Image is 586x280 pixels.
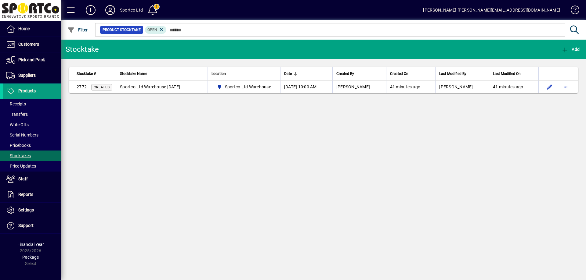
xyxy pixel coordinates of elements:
a: Write Offs [3,119,61,130]
span: Receipts [6,101,26,106]
div: Stocktake Name [120,70,204,77]
button: Add [560,44,581,55]
span: Stocktakes [6,153,31,158]
span: Sportco Ltd Warehouse [DATE] [120,84,180,89]
span: Add [561,47,580,52]
a: Suppliers [3,68,61,83]
a: Knowledge Base [566,1,578,21]
span: Transfers [6,112,28,117]
a: Receipts [3,99,61,109]
a: Price Updates [3,161,61,171]
span: 2772 [77,84,87,89]
td: [PERSON_NAME] [435,81,489,93]
button: Add [81,5,100,16]
td: 41 minutes ago [386,81,436,93]
span: Staff [18,176,28,181]
span: [PERSON_NAME] [336,84,370,89]
span: Pricebooks [6,143,31,148]
span: Suppliers [18,73,36,78]
span: Price Updates [6,164,36,168]
mat-chip: Open Status: Open [145,26,167,34]
span: Created [94,85,110,89]
div: [PERSON_NAME] [PERSON_NAME][EMAIL_ADDRESS][DOMAIN_NAME] [423,5,560,15]
span: Pick and Pack [18,57,45,62]
a: Reports [3,187,61,202]
span: Sportco Ltd Warehouse [225,84,271,90]
span: Write Offs [6,122,29,127]
button: Profile [100,5,120,16]
a: Pick and Pack [3,52,61,68]
span: Last Modified By [439,70,466,77]
span: Location [212,70,226,77]
div: Date [284,70,329,77]
a: Customers [3,37,61,52]
a: Transfers [3,109,61,119]
span: Open [147,28,157,32]
a: Stocktakes [3,151,61,161]
a: Home [3,21,61,37]
a: Support [3,218,61,233]
span: Filter [67,27,88,32]
span: Stocktake # [77,70,96,77]
div: Location [212,70,277,77]
span: Sportco Ltd Warehouse [215,83,273,90]
span: Financial Year [17,242,44,247]
div: Stocktake [66,44,99,54]
button: More options [561,82,570,92]
div: Stocktake # [77,70,112,77]
span: Created By [336,70,354,77]
a: Pricebooks [3,140,61,151]
span: Last Modified On [493,70,521,77]
span: Serial Numbers [6,133,38,137]
span: Reports [18,192,33,197]
div: Sportco Ltd [120,5,143,15]
span: Created On [390,70,408,77]
span: Products [18,88,36,93]
span: Support [18,223,34,228]
span: Stocktake Name [120,70,147,77]
span: Package [22,255,39,260]
span: Home [18,26,30,31]
span: Date [284,70,292,77]
button: Edit [545,82,555,92]
span: Customers [18,42,39,47]
button: Filter [66,24,89,35]
span: Product Stocktake [103,27,141,33]
td: 41 minutes ago [489,81,538,93]
a: Settings [3,203,61,218]
a: Staff [3,172,61,187]
td: [DATE] 10:00 AM [280,81,332,93]
span: Settings [18,207,34,212]
a: Serial Numbers [3,130,61,140]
